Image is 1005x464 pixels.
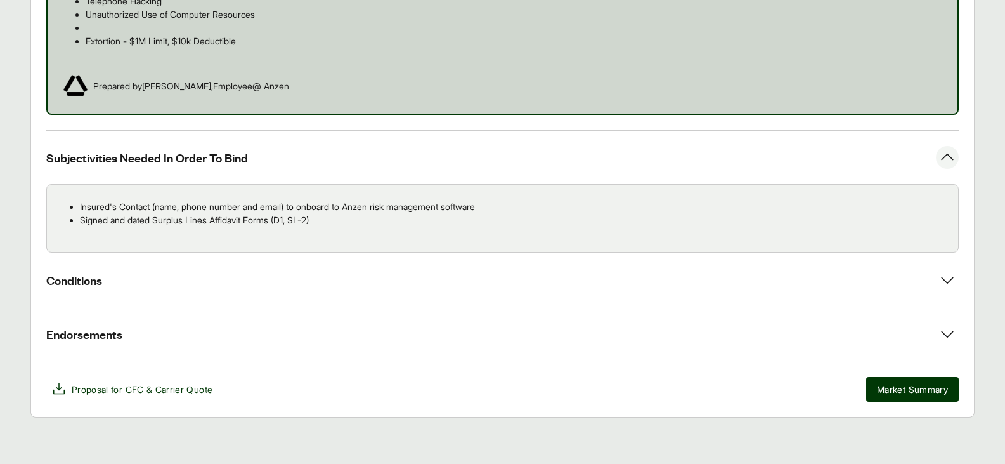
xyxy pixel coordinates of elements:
span: Proposal for [72,383,212,396]
span: Endorsements [46,326,122,342]
span: Market Summary [877,383,948,396]
p: Unauthorized Use of Computer Resources [86,8,942,21]
p: Insured's Contact (name, phone number and email) to onboard to Anzen risk management software [80,200,948,213]
button: Endorsements [46,307,959,361]
button: Conditions [46,253,959,307]
span: Subjectivities Needed In Order To Bind [46,150,248,166]
button: Subjectivities Needed In Order To Bind [46,131,959,184]
p: Extortion - $1M Limit, $10k Deductible [86,34,942,48]
span: & Carrier Quote [146,384,212,395]
span: Conditions [46,272,102,288]
button: Proposal for CFC & Carrier Quote [46,376,217,402]
p: Signed and dated Surplus Lines Affidavit Forms (D1, SL-2) [80,213,948,227]
span: Prepared by [PERSON_NAME] , Employee @ Anzen [93,79,289,93]
button: Market Summary [866,377,959,402]
span: CFC [126,384,144,395]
